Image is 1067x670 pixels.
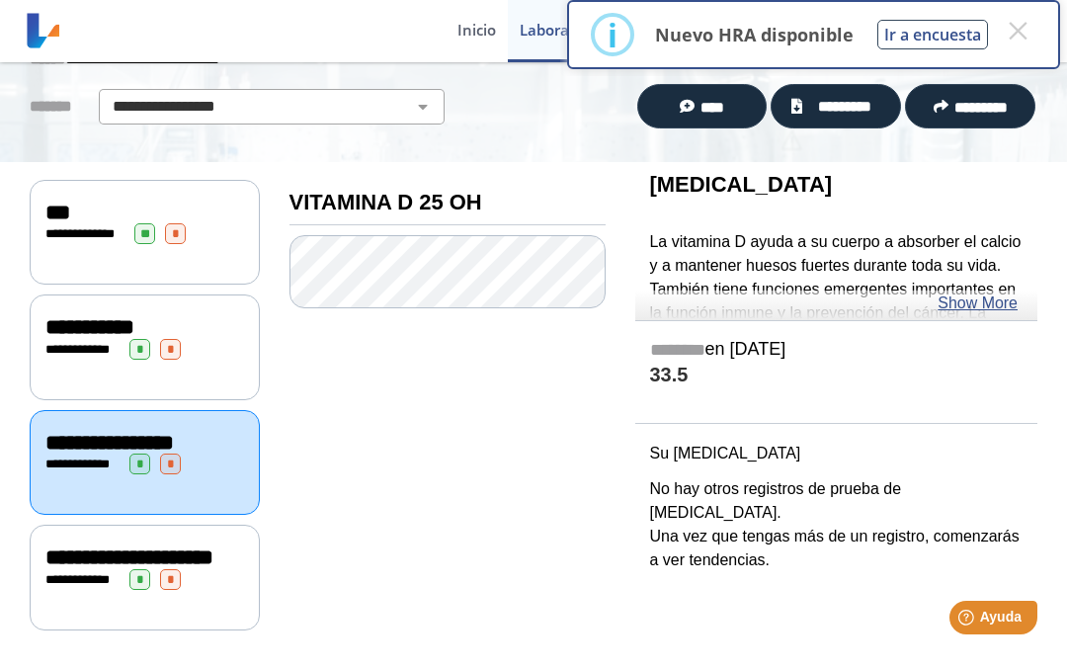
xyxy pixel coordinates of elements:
p: No hay otros registros de prueba de [MEDICAL_DATA]. Una vez que tengas más de un registro, comenz... [650,477,1024,572]
p: La vitamina D ayuda a su cuerpo a absorber el calcio y a mantener huesos fuertes durante toda su ... [650,230,1024,561]
div: i [608,17,617,52]
b: [MEDICAL_DATA] [650,172,833,197]
p: Su [MEDICAL_DATA] [650,442,1024,465]
button: Ir a encuesta [877,20,988,49]
h4: 33.5 [650,364,1024,388]
iframe: Help widget launcher [891,593,1045,648]
a: Show More [938,292,1018,315]
p: Nuevo HRA disponible [655,23,854,46]
button: Close this dialog [1000,13,1035,48]
b: VITAMINA D 25 OH [289,190,482,214]
h5: en [DATE] [650,339,1024,362]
